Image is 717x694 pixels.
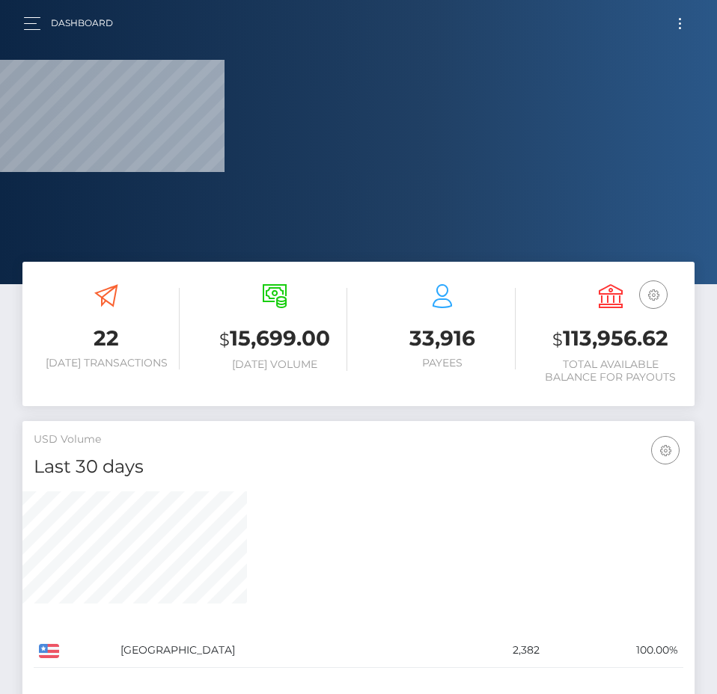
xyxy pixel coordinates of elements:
[34,432,683,447] h5: USD Volume
[370,357,516,369] h6: Payees
[552,329,563,350] small: $
[34,324,180,353] h3: 22
[51,7,113,39] a: Dashboard
[445,633,544,668] td: 2,382
[39,644,59,657] img: US.png
[370,324,516,353] h3: 33,916
[538,358,684,384] h6: Total Available Balance for Payouts
[202,358,348,371] h6: [DATE] Volume
[34,357,180,369] h6: [DATE] Transactions
[538,324,684,354] h3: 113,956.62
[666,13,694,34] button: Toggle navigation
[219,329,230,350] small: $
[202,324,348,354] h3: 15,699.00
[115,633,446,668] td: [GEOGRAPHIC_DATA]
[34,454,683,480] h4: Last 30 days
[545,633,683,668] td: 100.00%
